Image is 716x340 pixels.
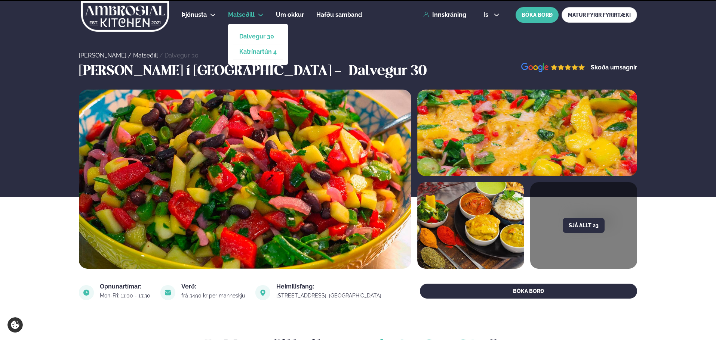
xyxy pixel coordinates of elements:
[133,52,158,59] a: Matseðill
[79,90,411,269] img: image alt
[128,52,133,59] span: /
[79,52,126,59] a: [PERSON_NAME]
[591,65,637,71] a: Skoða umsagnir
[276,284,382,290] div: Heimilisfang:
[239,49,277,55] a: Katrínartún 4
[477,12,505,18] button: is
[420,284,637,299] button: BÓKA BORÐ
[483,12,491,18] span: is
[100,293,151,299] div: Mon-Fri: 11:00 - 13:30
[160,285,175,300] img: image alt
[563,218,605,233] button: Sjá allt 23
[159,52,165,59] span: /
[276,11,304,18] span: Um okkur
[165,52,199,59] a: Dalvegur 30
[239,34,277,40] a: Dalvegur 30
[181,293,246,299] div: frá 3490 kr per manneskju
[80,1,170,32] img: logo
[516,7,559,23] button: BÓKA BORÐ
[182,11,207,18] span: Þjónusta
[423,12,466,18] a: Innskráning
[182,10,207,19] a: Þjónusta
[316,10,362,19] a: Hafðu samband
[7,317,23,333] a: Cookie settings
[181,284,246,290] div: Verð:
[79,63,345,81] h3: [PERSON_NAME] í [GEOGRAPHIC_DATA] -
[255,285,270,300] img: image alt
[276,10,304,19] a: Um okkur
[276,291,382,300] a: link
[316,11,362,18] span: Hafðu samband
[417,182,524,269] img: image alt
[228,10,255,19] a: Matseðill
[562,7,637,23] a: MATUR FYRIR FYRIRTÆKI
[100,284,151,290] div: Opnunartímar:
[417,90,637,176] img: image alt
[349,63,427,81] h3: Dalvegur 30
[521,63,585,73] img: image alt
[79,285,94,300] img: image alt
[228,11,255,18] span: Matseðill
